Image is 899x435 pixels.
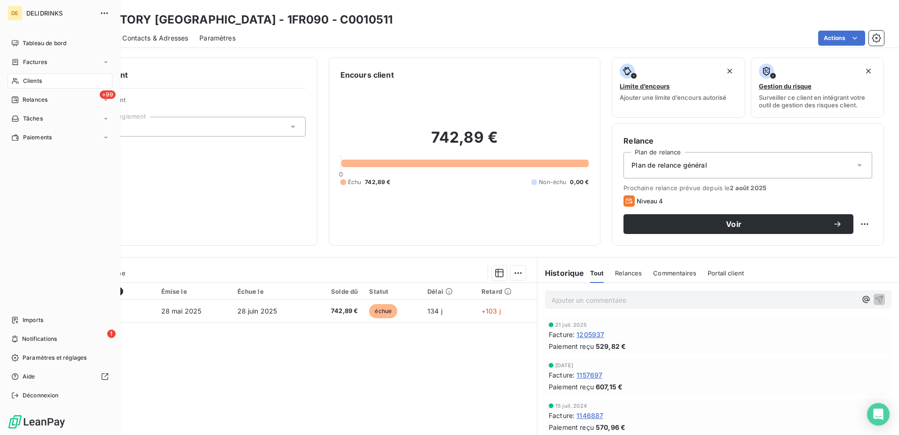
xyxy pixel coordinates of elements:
div: Délai [427,288,470,295]
h6: Informations client [57,69,306,81]
button: Gestion du risqueSurveiller ce client en intégrant votre outil de gestion des risques client. [751,57,884,118]
span: Imports [23,316,43,324]
span: Échu [348,178,362,186]
span: Contacts & Adresses [122,33,188,43]
span: 15 juil. 2024 [555,403,587,409]
span: échue [369,304,397,318]
span: Limite d’encours [620,82,670,90]
span: Paramètres et réglages [23,354,87,362]
span: Paiement reçu [549,422,594,432]
span: Paiements [23,133,52,142]
h6: Historique [537,267,584,279]
span: 28 mai 2025 [161,307,202,315]
span: 742,89 € [365,178,390,186]
h3: REFECTORY [GEOGRAPHIC_DATA] - 1FR090 - C0010511 [83,11,393,28]
span: Clients [23,77,42,85]
span: Relances [615,269,642,277]
h2: 742,89 € [340,128,589,156]
h6: Relance [623,135,872,146]
span: Gestion du risque [759,82,812,90]
span: Factures [23,58,47,66]
div: Solde dû [313,288,358,295]
span: 1146887 [576,411,603,420]
span: Propriétés Client [76,96,306,109]
span: Notifications [22,335,57,343]
div: Statut [369,288,416,295]
a: Aide [8,369,112,384]
span: Portail client [708,269,744,277]
div: Open Intercom Messenger [867,403,890,426]
span: 1 [107,330,116,338]
div: DE [8,6,23,21]
span: Tâches [23,114,43,123]
span: Facture : [549,370,575,380]
span: Facture : [549,411,575,420]
span: Paramètres [199,33,236,43]
button: Actions [818,31,865,46]
span: Plan de relance général [631,161,707,170]
span: 1205937 [576,330,604,339]
span: DELIDRINKS [26,9,94,17]
span: Tout [590,269,604,277]
span: [DATE] [555,362,573,368]
div: Émise le [161,288,226,295]
span: 570,96 € [596,422,625,432]
span: Niveau 4 [637,197,663,205]
span: Tableau de bord [23,39,66,48]
span: Prochaine relance prévue depuis le [623,184,872,192]
h6: Encours client [340,69,394,81]
span: 1157697 [576,370,602,380]
span: 0,00 € [570,178,589,186]
span: Voir [635,220,833,228]
button: Voir [623,214,853,234]
span: 2 août 2025 [730,184,766,192]
span: +103 j [481,307,501,315]
span: 529,82 € [596,341,626,351]
span: 134 j [427,307,442,315]
span: Aide [23,372,35,381]
span: 21 juil. 2025 [555,322,587,328]
span: Commentaires [653,269,696,277]
button: Limite d’encoursAjouter une limite d’encours autorisé [612,57,745,118]
span: Non-échu [539,178,566,186]
span: Paiement reçu [549,341,594,351]
div: Retard [481,288,531,295]
span: 0 [339,170,343,178]
span: +99 [100,90,116,99]
div: Échue le [237,288,302,295]
span: Relances [23,96,47,104]
span: 607,15 € [596,382,623,392]
img: Logo LeanPay [8,414,66,429]
span: Facture : [549,330,575,339]
span: 28 juin 2025 [237,307,277,315]
span: Paiement reçu [549,382,594,392]
span: Déconnexion [23,391,59,400]
span: Ajouter une limite d’encours autorisé [620,94,726,101]
span: 742,89 € [313,306,358,316]
span: Surveiller ce client en intégrant votre outil de gestion des risques client. [759,94,876,109]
